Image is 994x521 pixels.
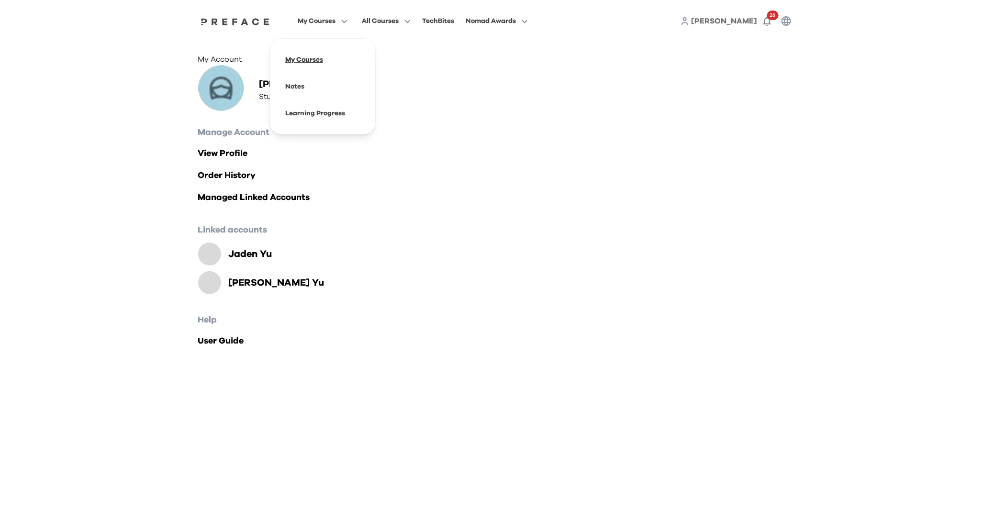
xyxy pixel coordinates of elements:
[229,276,324,289] h2: [PERSON_NAME] Yu
[422,15,454,27] div: TechBites
[198,191,796,204] a: Managed Linked Accounts
[285,110,345,117] a: Learning Progress
[692,17,758,25] span: [PERSON_NAME]
[221,247,272,261] a: Jaden Yu
[758,11,777,31] button: 26
[221,276,324,289] a: [PERSON_NAME] Yu
[466,15,516,27] span: Nomad Awards
[198,147,796,160] a: View Profile
[463,15,531,27] button: Nomad Awards
[229,247,272,261] h2: Jaden Yu
[692,15,758,27] a: [PERSON_NAME]
[198,126,796,139] h2: Manage Account
[295,15,350,27] button: My Courses
[198,169,796,182] a: Order History
[198,334,796,348] a: User Guide
[359,15,413,27] button: All Courses
[198,54,796,65] h4: My Account
[198,65,244,111] img: Profile Picture
[285,83,304,90] a: Notes
[259,91,341,102] h3: Student ID: 20238
[767,11,779,20] span: 26
[199,18,272,25] img: Preface Logo
[199,17,272,25] a: Preface Logo
[285,56,323,63] a: My Courses
[198,223,796,237] h6: Linked accounts
[259,78,341,91] h2: [PERSON_NAME]
[298,15,335,27] span: My Courses
[198,313,796,327] h2: Help
[362,15,399,27] span: All Courses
